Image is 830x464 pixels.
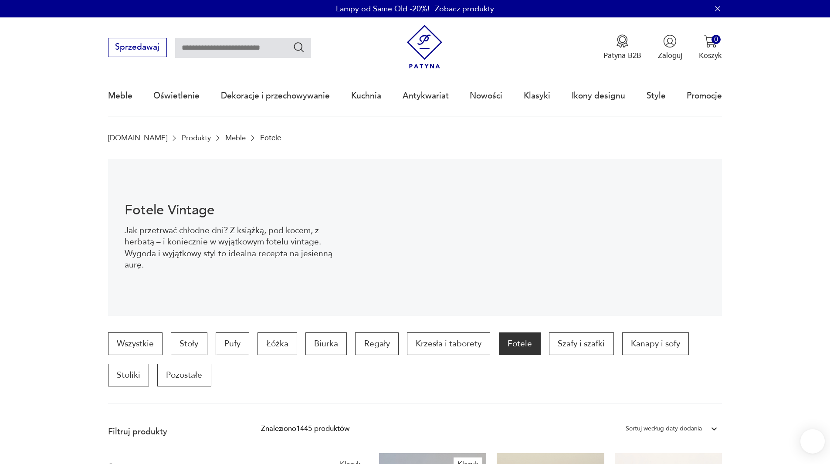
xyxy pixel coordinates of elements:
[216,332,249,355] a: Pufy
[153,76,200,116] a: Oświetlenie
[470,76,502,116] a: Nowości
[687,76,722,116] a: Promocje
[699,34,722,61] button: 0Koszyk
[626,423,702,434] div: Sortuj według daty dodania
[108,38,167,57] button: Sprzedawaj
[260,134,281,142] p: Fotele
[572,76,625,116] a: Ikony designu
[407,332,490,355] a: Krzesła i taborety
[355,332,398,355] a: Regały
[704,34,717,48] img: Ikona koszyka
[108,332,163,355] a: Wszystkie
[524,76,550,116] a: Klasyki
[351,76,381,116] a: Kuchnia
[221,76,330,116] a: Dekoracje i przechowywanie
[603,34,641,61] a: Ikona medaluPatyna B2B
[182,134,211,142] a: Produkty
[157,364,211,386] a: Pozostałe
[293,41,305,54] button: Szukaj
[108,76,132,116] a: Meble
[658,51,682,61] p: Zaloguj
[336,3,430,14] p: Lampy od Same Old -20%!
[603,51,641,61] p: Patyna B2B
[800,429,825,454] iframe: Smartsupp widget button
[699,51,722,61] p: Koszyk
[108,426,236,437] p: Filtruj produkty
[403,25,447,69] img: Patyna - sklep z meblami i dekoracjami vintage
[499,332,541,355] a: Fotele
[305,332,347,355] a: Biurka
[663,34,677,48] img: Ikonka użytkownika
[225,134,246,142] a: Meble
[616,34,629,48] img: Ikona medalu
[125,225,337,271] p: Jak przetrwać chłodne dni? Z książką, pod kocem, z herbatą – i koniecznie w wyjątkowym fotelu vin...
[108,44,167,51] a: Sprzedawaj
[647,76,666,116] a: Style
[108,134,167,142] a: [DOMAIN_NAME]
[125,204,337,217] h1: Fotele Vintage
[403,76,449,116] a: Antykwariat
[354,159,722,316] img: 9275102764de9360b0b1aa4293741aa9.jpg
[171,332,207,355] a: Stoły
[108,364,149,386] a: Stoliki
[711,35,721,44] div: 0
[622,332,689,355] a: Kanapy i sofy
[257,332,297,355] a: Łóżka
[603,34,641,61] button: Patyna B2B
[261,423,349,434] div: Znaleziono 1445 produktów
[658,34,682,61] button: Zaloguj
[549,332,613,355] a: Szafy i szafki
[435,3,494,14] a: Zobacz produkty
